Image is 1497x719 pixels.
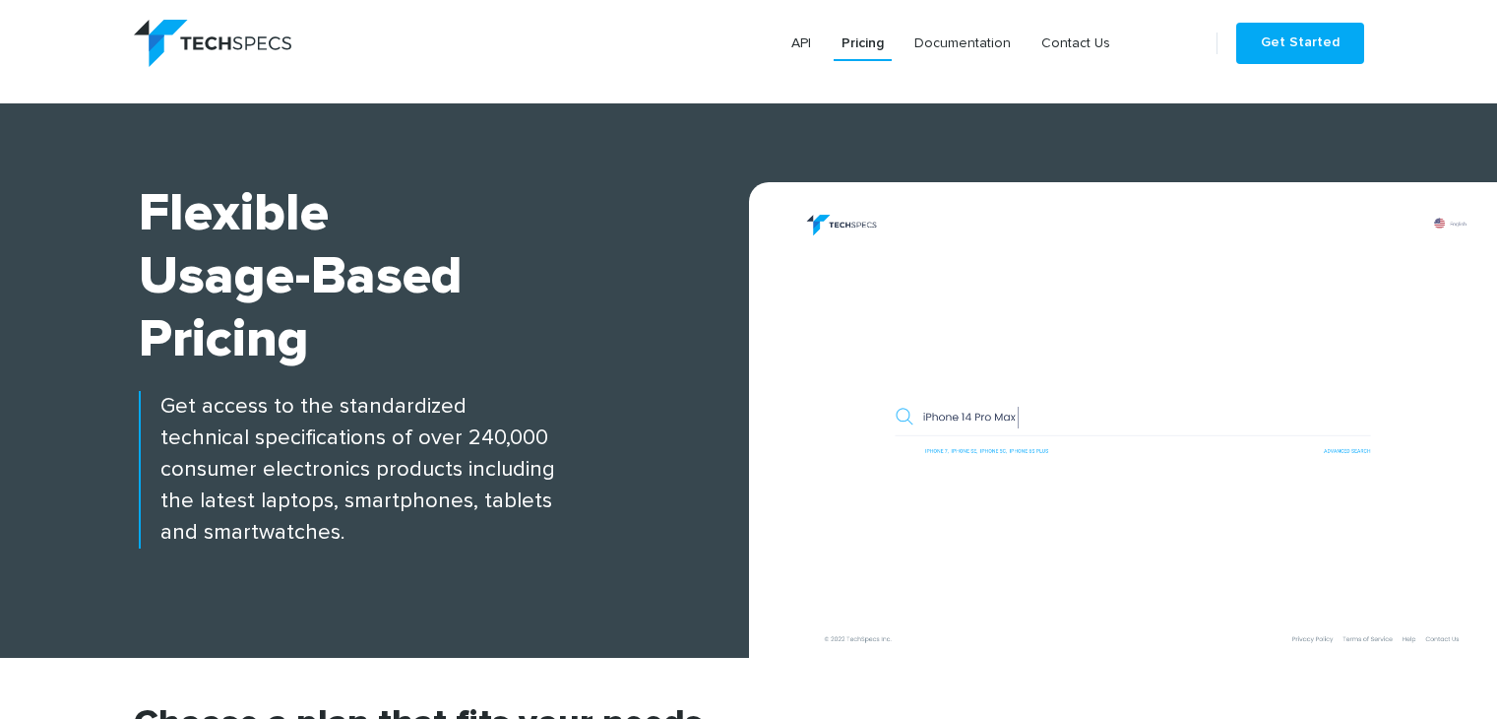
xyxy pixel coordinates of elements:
h1: Flexible Usage-based Pricing [139,182,749,371]
a: API [783,26,819,61]
a: Get Started [1236,23,1364,64]
a: Pricing [834,26,892,61]
a: Contact Us [1033,26,1118,61]
p: Get access to the standardized technical specifications of over 240,000 consumer electronics prod... [139,391,749,549]
a: Documentation [906,26,1019,61]
img: logo [134,20,291,67]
